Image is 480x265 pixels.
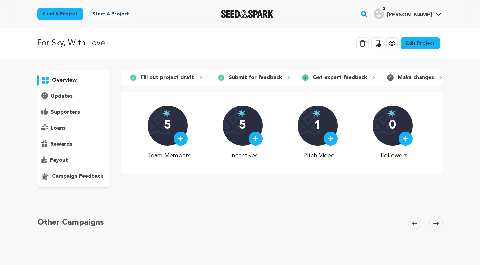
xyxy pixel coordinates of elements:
p: overview [52,76,77,84]
h5: Other Campaigns [37,217,104,229]
p: campaign feedback [52,172,103,180]
p: For Sky, With Love [37,37,105,49]
a: Fund a project [37,8,83,20]
button: updates [37,91,110,102]
p: loans [51,124,66,132]
p: Incentives [223,151,266,160]
img: plus.svg [328,136,334,142]
p: 0 [389,119,396,132]
span: 4 [387,74,394,81]
a: Seed&Spark Homepage [221,10,273,18]
p: Fill out project draft [141,74,194,82]
div: Sydney R.'s Profile [374,8,432,19]
img: user.png [374,8,384,19]
p: payout [50,156,68,164]
p: 5 [239,119,246,132]
a: Sydney R.'s Profile [372,7,443,19]
p: updates [51,92,73,100]
p: Make changes [398,74,434,82]
img: plus.svg [178,136,184,142]
p: Pitch Video [298,151,341,160]
p: supporters [51,108,80,116]
button: rewards [37,139,110,150]
p: Submit for feedback [229,74,282,82]
p: Get expert feedback [313,74,367,82]
button: overview [37,75,110,86]
p: 1 [314,119,321,132]
button: loans [37,123,110,134]
span: Sydney R.'s Profile [372,7,443,21]
p: 5 [164,119,171,132]
p: rewards [50,140,72,148]
button: campaign feedback [37,171,110,182]
img: Seed&Spark Logo Dark Mode [221,10,273,18]
button: payout [37,155,110,166]
img: plus.svg [253,136,259,142]
span: [PERSON_NAME] [387,12,432,18]
button: supporters [37,107,110,118]
a: Start a project [87,8,134,20]
p: Followers [373,151,416,160]
p: Team Members [148,151,191,160]
span: 3 [380,6,388,12]
img: plus.svg [403,136,409,142]
a: Edit Project [401,37,440,49]
span: 3 [302,74,309,81]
